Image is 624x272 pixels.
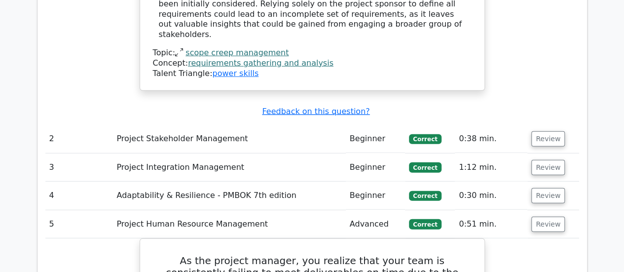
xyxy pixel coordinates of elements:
[262,107,369,116] a: Feedback on this question?
[45,182,113,210] td: 4
[188,58,333,68] a: requirements gathering and analysis
[153,58,472,69] div: Concept:
[531,188,565,203] button: Review
[346,125,405,153] td: Beginner
[185,48,289,57] a: scope creep management
[212,69,258,78] a: power skills
[112,210,345,238] td: Project Human Resource Management
[531,160,565,175] button: Review
[112,125,345,153] td: Project Stakeholder Management
[455,125,527,153] td: 0:38 min.
[455,182,527,210] td: 0:30 min.
[409,134,441,144] span: Correct
[112,182,345,210] td: Adaptability & Resilience - PMBOK 7th edition
[455,210,527,238] td: 0:51 min.
[346,182,405,210] td: Beginner
[346,210,405,238] td: Advanced
[45,210,113,238] td: 5
[409,162,441,172] span: Correct
[531,217,565,232] button: Review
[45,154,113,182] td: 3
[346,154,405,182] td: Beginner
[409,219,441,229] span: Correct
[45,125,113,153] td: 2
[409,191,441,201] span: Correct
[112,154,345,182] td: Project Integration Management
[153,48,472,58] div: Topic:
[531,131,565,147] button: Review
[455,154,527,182] td: 1:12 min.
[153,48,472,78] div: Talent Triangle:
